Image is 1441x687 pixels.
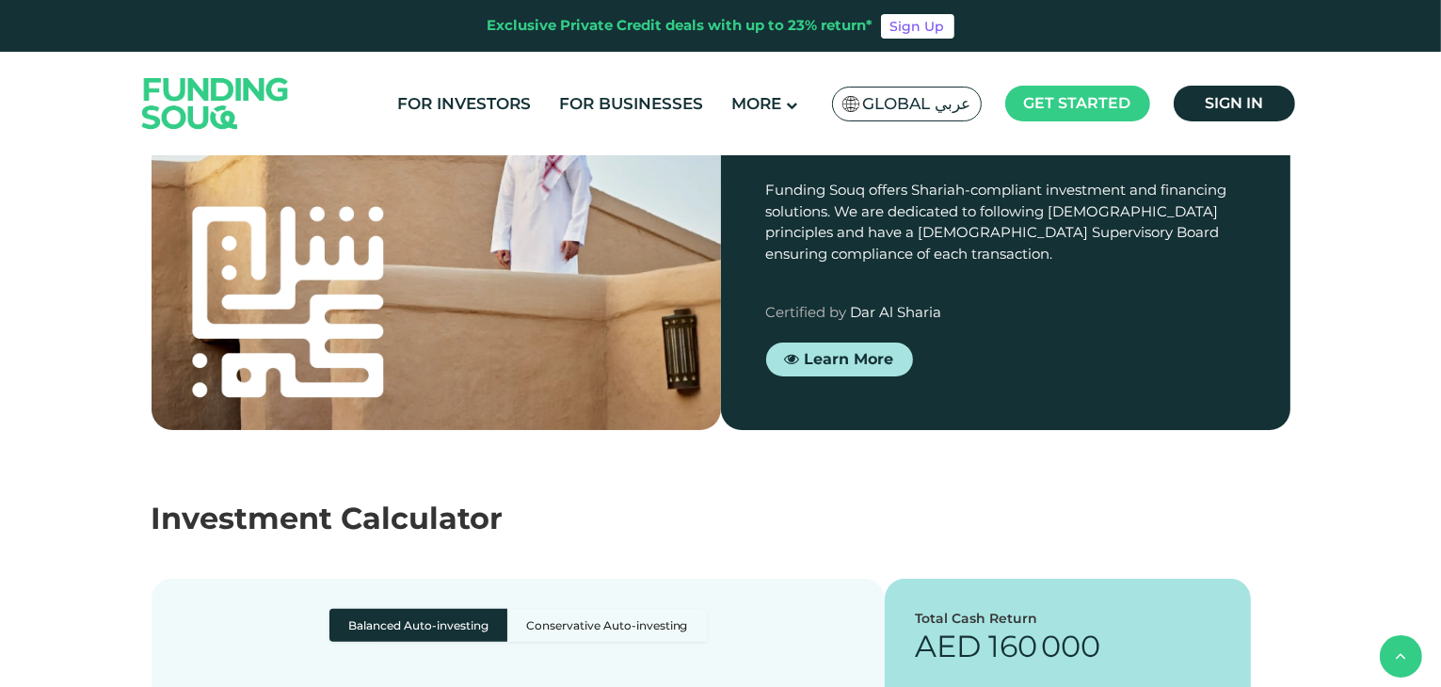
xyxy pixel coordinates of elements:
[152,25,721,430] img: shariah-img
[766,303,847,321] span: Certified by
[731,94,781,113] span: More
[392,88,536,120] a: For Investors
[152,500,333,536] span: Investment
[988,628,1100,664] span: 160 000
[1174,86,1295,121] a: Sign in
[1380,635,1422,678] button: back
[881,14,954,39] a: Sign Up
[863,93,971,115] span: Global عربي
[123,56,308,151] img: Logo
[766,342,913,375] a: Learn More
[342,500,504,536] span: Calculator
[915,628,981,664] span: AED
[842,96,859,112] img: SA Flag
[329,609,507,642] label: Balanced Auto-investing
[1024,94,1131,112] span: Get started
[329,609,707,642] div: Basic radio toggle button group
[1205,94,1263,112] span: Sign in
[766,71,1245,161] div: [DEMOGRAPHIC_DATA] Compliance
[507,609,707,642] label: Conservative Auto-investing
[805,349,894,367] span: Learn More
[915,609,1222,629] div: Total Cash Return
[851,303,942,321] span: Dar Al Sharia
[488,15,873,37] div: Exclusive Private Credit deals with up to 23% return*
[554,88,708,120] a: For Businesses
[766,180,1245,264] div: Funding Souq offers Shariah-compliant investment and financing solutions. We are dedicated to fol...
